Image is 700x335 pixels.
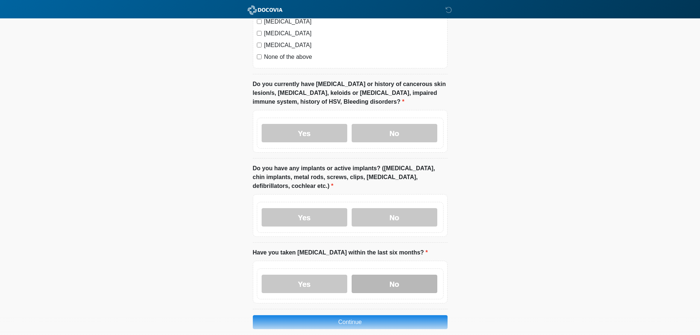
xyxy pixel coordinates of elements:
img: ABC Med Spa- GFEase Logo [245,6,285,15]
label: [MEDICAL_DATA] [264,29,444,38]
button: Continue [253,315,448,329]
label: Have you taken [MEDICAL_DATA] within the last six months? [253,248,428,257]
input: [MEDICAL_DATA] [257,43,262,47]
label: [MEDICAL_DATA] [264,17,444,26]
label: Yes [262,275,347,293]
label: Yes [262,208,347,227]
label: Yes [262,124,347,142]
input: None of the above [257,54,262,59]
label: No [352,124,437,142]
label: No [352,208,437,227]
input: [MEDICAL_DATA] [257,19,262,24]
label: No [352,275,437,293]
label: None of the above [264,53,444,61]
label: Do you currently have [MEDICAL_DATA] or history of cancerous skin lesion/s, [MEDICAL_DATA], keloi... [253,80,448,106]
label: [MEDICAL_DATA] [264,41,444,50]
input: [MEDICAL_DATA] [257,31,262,36]
label: Do you have any implants or active implants? ([MEDICAL_DATA], chin implants, metal rods, screws, ... [253,164,448,190]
